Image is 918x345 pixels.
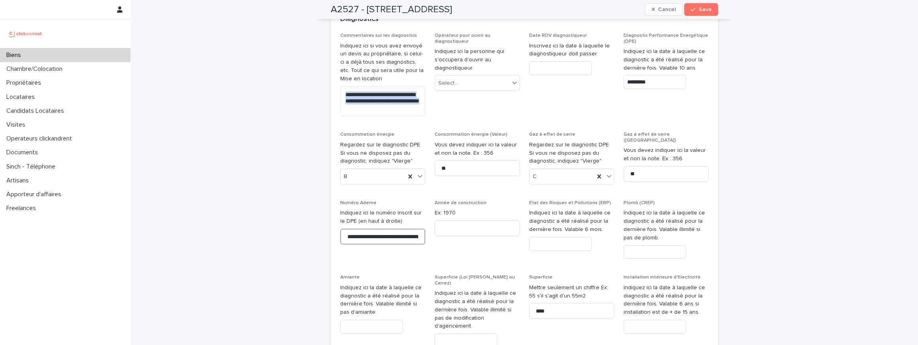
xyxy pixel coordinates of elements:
p: Ex: 1970 [435,209,520,217]
span: Superficie (Loi [PERSON_NAME] ou Carrez) [435,275,515,285]
p: Visites [3,121,32,129]
p: Indiquez ici la date à laquelle ce diagnostic a été réalisé pour la dernière fois. Valable 6 mois. [529,209,614,233]
span: Plomb (CREP) [624,201,655,205]
p: Candidats Locataires [3,107,70,115]
span: Installation intérieure d'Electricité [624,275,701,280]
span: Opérateur pour ouvrir au diagnostiqueur [435,33,490,44]
span: C [533,172,537,181]
span: Etat des Risques et Pollutions (ERP) [529,201,611,205]
p: Vous devez indiquer ici la valeur et non la note. Ex : 356 [624,146,709,163]
div: Select... [438,79,458,87]
p: Inscrivez ici la date à laquelle le diagnostiqueur doit passer [529,42,614,59]
span: Commentaires sur les diagnostics [340,33,417,38]
p: Propriétaires [3,79,47,87]
p: Mettre seulement un chiffre Ex: 55 s'il s'agit d'un 55m2 [529,284,614,300]
p: Freelances [3,205,42,212]
p: Regardez sur le diagnostic DPE Si vous ne disposez pas du diagnostic, indiquez "Vierge" [529,141,614,165]
p: Indiquez ici le numéro inscrit sur le DPE (en haut à droite) [340,209,425,226]
p: Documents [3,149,44,156]
span: Gaz à effet de serre [529,132,575,137]
span: Date RDV diagnostiqueur [529,33,587,38]
p: Indiquez ici la date à laquelle ce diagnostic a été réalisé pour la dernière fois. Valable illimi... [435,289,520,330]
button: Cancel [645,3,683,16]
p: Indiquez ici si vous avez envoyé un devis au propriétaire, si celui-ci a déjà tous ses diagnostic... [340,42,425,83]
span: Consommation énergie [340,132,394,137]
p: Indiquez ici la date à laquelle ce diagnostic a été réalisé pour la dernière fois. Valable illimi... [624,209,709,242]
span: Année de construction [435,201,486,205]
span: Superficie [529,275,552,280]
p: Vous devez indiquer ici la valeur et non la note. Ex : 356 [435,141,520,157]
p: Artisans [3,177,35,184]
span: Save [699,7,712,12]
button: Save [684,3,718,16]
span: B [344,172,347,181]
p: Chambre/Colocation [3,65,69,73]
p: Locataires [3,93,41,101]
p: Operateurs clickandrent [3,135,78,142]
p: Sinch - Téléphone [3,163,62,171]
span: Gaz à effet de serre ([GEOGRAPHIC_DATA]) [624,132,676,142]
span: Diagnostic Performance Energétique (DPE) [624,33,708,44]
p: Regardez sur le diagnostic DPE Si vous ne disposez pas du diagnostic, indiquez "Vierge" [340,141,425,165]
p: Indiquez ici la personne qui s'occupera d'ouvrir au diagnostiqueur. [435,47,520,72]
span: Numéro Ademe [340,201,377,205]
p: Indiquez ici la date à laquelle ce diagnostic a été réalisé pour la dernière fois. Valable 6 ans ... [624,284,709,317]
h2: Diagnostics [340,15,379,24]
span: Cancel [658,7,676,12]
p: Biens [3,51,27,59]
p: Indiquez ici la date à laquelle ce diagnostic a été réalisé pour la dernière fois. Valable illimi... [340,284,425,317]
span: Amiante [340,275,360,280]
p: Apporteur d'affaires [3,191,68,198]
span: Consommation énergie (Valeur) [435,132,507,137]
h2: A2527 - [STREET_ADDRESS] [331,4,452,15]
img: UCB0brd3T0yccxBKYDjQ [6,26,45,42]
p: Indiquez ici la date à laquelle ce diagnostic a été réalisé pour la dernière fois. Valable 10 ans [624,47,709,72]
